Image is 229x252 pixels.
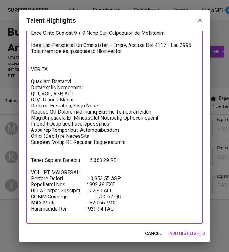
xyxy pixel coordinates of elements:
button: cancel [143,228,164,240]
span: cancel [145,230,162,238]
h2: Talent Highlights [26,15,203,26]
button: add highlights [167,228,208,240]
span: add highlights [169,230,205,238]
